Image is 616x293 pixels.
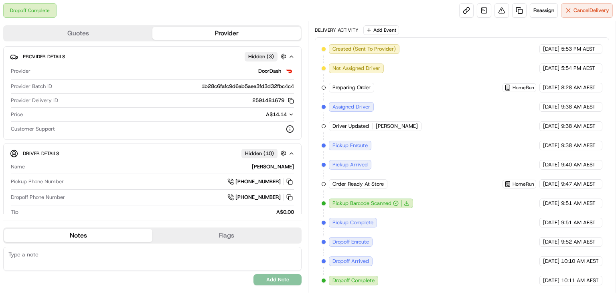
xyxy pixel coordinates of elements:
[11,209,18,216] span: Tip
[248,53,274,60] span: Hidden ( 3 )
[561,180,596,188] span: 9:47 AM AEST
[332,142,368,149] span: Pickup Enroute
[543,161,559,168] span: [DATE]
[543,219,559,226] span: [DATE]
[561,3,613,18] button: CancelDelivery
[22,209,294,216] div: A$0.00
[223,111,294,118] button: A$14.14
[332,161,368,168] span: Pickup Arrived
[363,25,399,35] button: Add Event
[28,163,294,170] div: [PERSON_NAME]
[543,123,559,130] span: [DATE]
[11,194,65,201] span: Dropoff Phone Number
[561,258,599,265] span: 10:10 AM AEST
[561,219,596,226] span: 9:51 AM AEST
[252,97,294,104] button: 2591481679
[561,45,595,53] span: 5:53 PM AEST
[561,84,596,91] span: 8:28 AM AEST
[11,111,23,118] span: Price
[332,277,375,284] span: Dropoff Complete
[561,65,595,72] span: 5:54 PM AEST
[10,147,295,160] button: Driver DetailsHidden (10)
[4,27,152,40] button: Quotes
[23,150,59,157] span: Driver Details
[152,27,301,40] button: Provider
[245,150,274,157] span: Hidden ( 10 )
[543,258,559,265] span: [DATE]
[332,180,384,188] span: Order Ready At Store
[561,161,596,168] span: 9:40 AM AEST
[543,84,559,91] span: [DATE]
[543,180,559,188] span: [DATE]
[573,7,609,14] span: Cancel Delivery
[11,125,55,133] span: Customer Support
[332,258,369,265] span: Dropoff Arrived
[543,142,559,149] span: [DATE]
[561,238,596,246] span: 9:52 AM AEST
[561,277,599,284] span: 10:11 AM AEST
[543,277,559,284] span: [DATE]
[561,200,596,207] span: 9:51 AM AEST
[332,200,399,207] button: Pickup Barcode Scanned
[11,163,25,170] span: Name
[284,66,294,76] img: doordash_logo_v2.png
[235,178,281,185] span: [PHONE_NUMBER]
[4,229,152,242] button: Notes
[332,238,369,246] span: Dropoff Enroute
[23,53,65,60] span: Provider Details
[332,65,380,72] span: Not Assigned Driver
[561,103,596,111] span: 9:38 AM AEST
[513,84,534,91] span: HomeRun
[11,83,52,90] span: Provider Batch ID
[533,7,554,14] span: Reassign
[332,84,371,91] span: Preparing Order
[376,123,418,130] span: [PERSON_NAME]
[10,50,295,63] button: Provider DetailsHidden (3)
[543,200,559,207] span: [DATE]
[235,194,281,201] span: [PHONE_NUMBER]
[258,68,281,75] span: DoorDash
[11,68,30,75] span: Provider
[332,219,373,226] span: Pickup Complete
[332,123,369,130] span: Driver Updated
[332,45,396,53] span: Created (Sent To Provider)
[543,238,559,246] span: [DATE]
[245,51,288,61] button: Hidden (3)
[11,178,64,185] span: Pickup Phone Number
[11,97,58,104] span: Provider Delivery ID
[543,103,559,111] span: [DATE]
[543,45,559,53] span: [DATE]
[241,148,288,158] button: Hidden (10)
[332,200,391,207] span: Pickup Barcode Scanned
[561,142,596,149] span: 9:38 AM AEST
[266,111,287,118] span: A$14.14
[227,193,294,202] a: [PHONE_NUMBER]
[530,3,558,18] button: Reassign
[201,83,294,90] span: 1b28c6fafc9d6ab5aee3fd3d32fbc4c4
[315,27,359,33] div: Delivery Activity
[543,65,559,72] span: [DATE]
[227,177,294,186] a: [PHONE_NUMBER]
[332,103,370,111] span: Assigned Driver
[561,123,596,130] span: 9:38 AM AEST
[152,229,301,242] button: Flags
[513,181,534,187] span: HomeRun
